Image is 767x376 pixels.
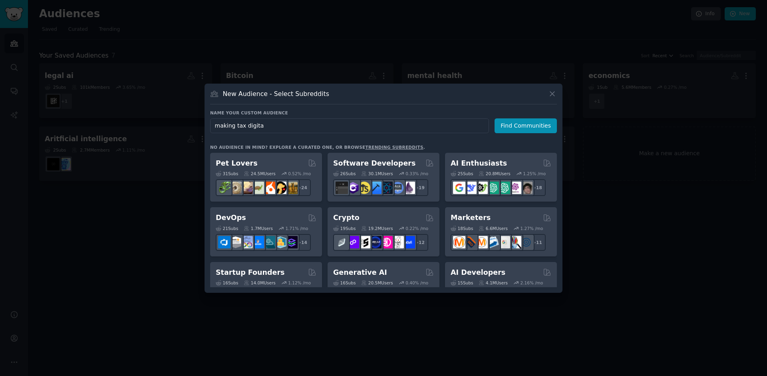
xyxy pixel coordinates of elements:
img: software [336,182,348,194]
h2: Pet Lovers [216,158,258,168]
img: bigseo [464,236,477,248]
img: iOSProgramming [369,182,382,194]
h2: Crypto [333,213,360,223]
img: platformengineering [263,236,275,248]
h2: DevOps [216,213,246,223]
div: + 24 [294,179,311,196]
img: chatgpt_prompts_ [498,182,510,194]
div: 1.71 % /mo [286,226,308,231]
div: 24.5M Users [244,171,275,176]
div: 30.1M Users [361,171,393,176]
div: 1.7M Users [244,226,273,231]
img: defi_ [403,236,415,248]
div: + 18 [529,179,546,196]
div: 2.16 % /mo [521,280,543,286]
img: cockatiel [263,182,275,194]
div: + 12 [411,234,428,251]
h2: AI Enthusiasts [451,158,507,168]
div: + 19 [411,179,428,196]
img: learnjavascript [358,182,370,194]
div: 1.25 % /mo [523,171,546,176]
img: AWS_Certified_Experts [229,236,242,248]
img: azuredevops [218,236,230,248]
div: 31 Sub s [216,171,238,176]
button: Find Communities [495,118,557,133]
img: DevOpsLinks [252,236,264,248]
img: csharp [347,182,359,194]
div: + 11 [529,234,546,251]
img: web3 [369,236,382,248]
div: 19 Sub s [333,226,356,231]
img: ethfinance [336,236,348,248]
div: 6.6M Users [479,226,508,231]
img: PetAdvice [274,182,286,194]
img: defiblockchain [380,236,393,248]
img: Docker_DevOps [240,236,253,248]
img: turtle [252,182,264,194]
input: Pick a short name, like "Digital Marketers" or "Movie-Goers" [210,118,489,133]
img: ethstaker [358,236,370,248]
img: CryptoNews [391,236,404,248]
img: ballpython [229,182,242,194]
div: 1.12 % /mo [288,280,311,286]
img: DeepSeek [464,182,477,194]
img: content_marketing [453,236,465,248]
img: OnlineMarketing [520,236,533,248]
img: AskMarketing [475,236,488,248]
h2: Software Developers [333,158,415,168]
div: 26 Sub s [333,171,356,176]
div: + 14 [294,234,311,251]
img: ArtificalIntelligence [520,182,533,194]
div: 18 Sub s [451,226,473,231]
div: 15 Sub s [451,280,473,286]
div: 0.40 % /mo [405,280,428,286]
div: 0.33 % /mo [405,171,428,176]
img: Emailmarketing [487,236,499,248]
img: leopardgeckos [240,182,253,194]
h3: New Audience - Select Subreddits [223,90,329,98]
img: googleads [498,236,510,248]
div: 14.0M Users [244,280,275,286]
a: trending subreddits [365,145,423,150]
div: 4.1M Users [479,280,508,286]
img: AItoolsCatalog [475,182,488,194]
img: MarketingResearch [509,236,521,248]
h2: Generative AI [333,268,387,278]
img: 0xPolygon [347,236,359,248]
div: 0.22 % /mo [405,226,428,231]
div: 1.27 % /mo [521,226,543,231]
div: 25 Sub s [451,171,473,176]
img: reactnative [380,182,393,194]
h3: Name your custom audience [210,110,557,116]
div: 21 Sub s [216,226,238,231]
div: 16 Sub s [216,280,238,286]
img: PlatformEngineers [285,236,298,248]
h2: Startup Founders [216,268,284,278]
div: No audience in mind? Explore a curated one, or browse . [210,144,425,150]
img: aws_cdk [274,236,286,248]
img: chatgpt_promptDesign [487,182,499,194]
div: 16 Sub s [333,280,356,286]
div: 20.5M Users [361,280,393,286]
h2: Marketers [451,213,491,223]
img: OpenAIDev [509,182,521,194]
h2: AI Developers [451,268,505,278]
div: 20.8M Users [479,171,510,176]
div: 0.52 % /mo [288,171,311,176]
img: AskComputerScience [391,182,404,194]
img: GoogleGeminiAI [453,182,465,194]
img: elixir [403,182,415,194]
img: dogbreed [285,182,298,194]
img: herpetology [218,182,230,194]
div: 19.2M Users [361,226,393,231]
